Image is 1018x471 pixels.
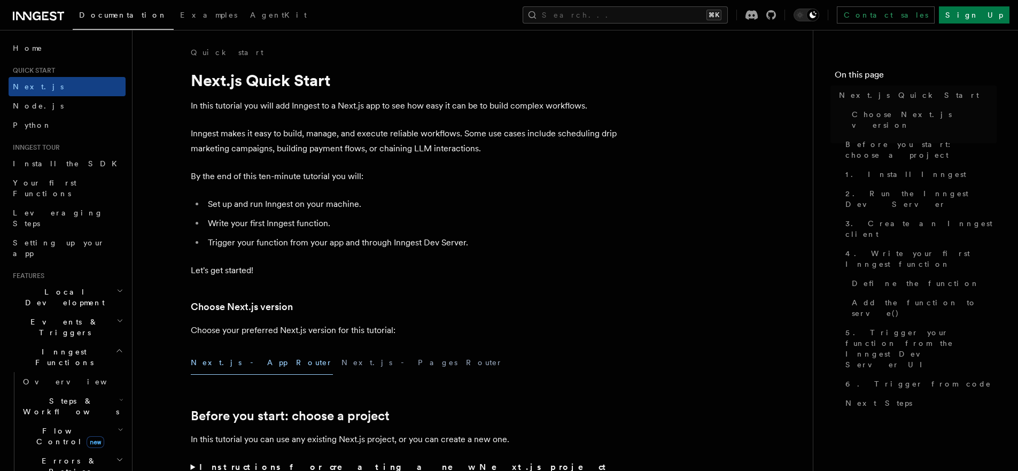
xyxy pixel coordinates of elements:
span: Setting up your app [13,238,105,258]
span: 4. Write your first Inngest function [845,248,997,269]
h4: On this page [835,68,997,86]
a: Examples [174,3,244,29]
a: 5. Trigger your function from the Inngest Dev Server UI [841,323,997,374]
span: Node.js [13,102,64,110]
span: Home [13,43,43,53]
a: Install the SDK [9,154,126,173]
span: Next.js [13,82,64,91]
span: Next.js Quick Start [839,90,979,101]
span: Overview [23,377,133,386]
p: Let's get started! [191,263,618,278]
a: Before you start: choose a project [841,135,997,165]
h1: Next.js Quick Start [191,71,618,90]
span: Add the function to serve() [852,297,997,319]
a: Node.js [9,96,126,115]
button: Inngest Functions [9,342,126,372]
button: Flow Controlnew [19,421,126,451]
a: Documentation [73,3,174,30]
span: Python [13,121,52,129]
span: 6. Trigger from code [845,379,991,389]
a: Before you start: choose a project [191,408,390,423]
p: Inngest makes it easy to build, manage, and execute reliable workflows. Some use cases include sc... [191,126,618,156]
li: Trigger your function from your app and through Inngest Dev Server. [205,235,618,250]
a: Your first Functions [9,173,126,203]
button: Search...⌘K [523,6,728,24]
span: 1. Install Inngest [845,169,966,180]
button: Next.js - Pages Router [341,351,503,375]
a: Overview [19,372,126,391]
a: 6. Trigger from code [841,374,997,393]
span: AgentKit [250,11,307,19]
a: Choose Next.js version [191,299,293,314]
span: 2. Run the Inngest Dev Server [845,188,997,210]
p: In this tutorial you will add Inngest to a Next.js app to see how easy it can be to build complex... [191,98,618,113]
span: Choose Next.js version [852,109,997,130]
span: Leveraging Steps [13,209,103,228]
span: Your first Functions [13,179,76,198]
p: Choose your preferred Next.js version for this tutorial: [191,323,618,338]
span: Inngest tour [9,143,60,152]
span: Features [9,272,44,280]
a: Choose Next.js version [848,105,997,135]
a: Define the function [848,274,997,293]
a: Next.js Quick Start [835,86,997,105]
span: Next Steps [845,398,912,408]
a: 3. Create an Inngest client [841,214,997,244]
a: Contact sales [837,6,935,24]
button: Next.js - App Router [191,351,333,375]
li: Write your first Inngest function. [205,216,618,231]
kbd: ⌘K [706,10,721,20]
span: new [87,436,104,448]
span: Before you start: choose a project [845,139,997,160]
a: Add the function to serve() [848,293,997,323]
a: 1. Install Inngest [841,165,997,184]
a: Next.js [9,77,126,96]
a: Sign Up [939,6,1009,24]
span: Events & Triggers [9,316,116,338]
button: Local Development [9,282,126,312]
p: In this tutorial you can use any existing Next.js project, or you can create a new one. [191,432,618,447]
span: Examples [180,11,237,19]
button: Toggle dark mode [794,9,819,21]
a: 4. Write your first Inngest function [841,244,997,274]
span: Local Development [9,287,116,308]
span: 3. Create an Inngest client [845,218,997,240]
p: By the end of this ten-minute tutorial you will: [191,169,618,184]
a: Python [9,115,126,135]
span: Inngest Functions [9,346,115,368]
button: Events & Triggers [9,312,126,342]
li: Set up and run Inngest on your machine. [205,197,618,212]
span: Documentation [79,11,167,19]
button: Steps & Workflows [19,391,126,421]
span: Flow Control [19,426,118,447]
a: Leveraging Steps [9,203,126,233]
a: Home [9,38,126,58]
a: Quick start [191,47,263,58]
span: 5. Trigger your function from the Inngest Dev Server UI [845,327,997,370]
span: Install the SDK [13,159,123,168]
a: AgentKit [244,3,313,29]
a: 2. Run the Inngest Dev Server [841,184,997,214]
a: Next Steps [841,393,997,413]
a: Setting up your app [9,233,126,263]
span: Quick start [9,66,55,75]
span: Steps & Workflows [19,396,119,417]
span: Define the function [852,278,980,289]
